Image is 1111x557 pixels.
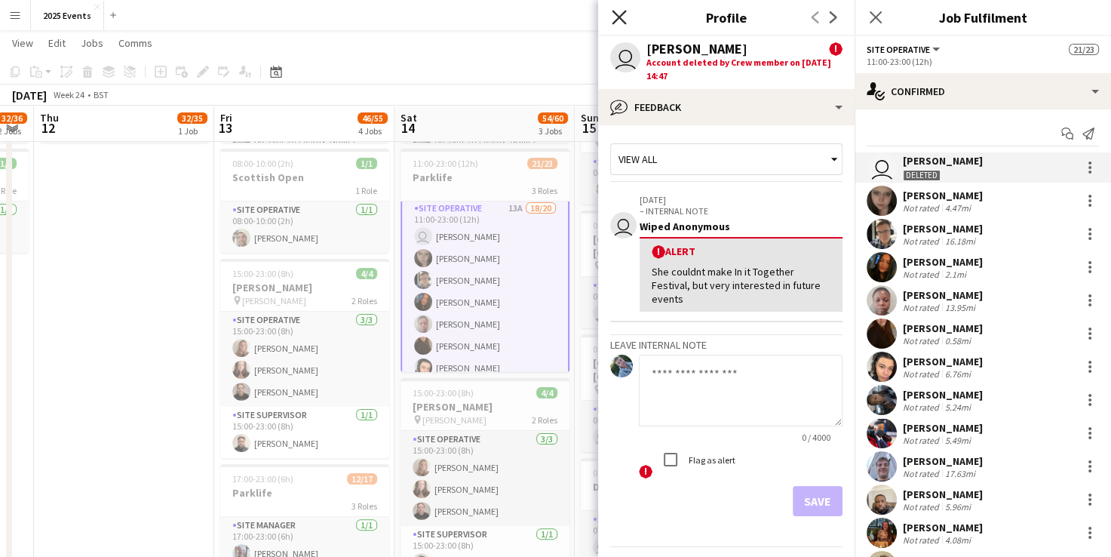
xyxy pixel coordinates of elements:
[232,268,293,279] span: 15:00-23:00 (8h)
[942,435,974,446] div: 5.49mi
[646,42,747,56] div: [PERSON_NAME]
[686,454,735,466] label: Flag as alert
[232,473,293,485] span: 17:00-23:00 (6h)
[242,295,306,306] span: [PERSON_NAME]
[903,288,983,302] div: [PERSON_NAME]
[351,295,377,306] span: 2 Roles
[640,205,842,217] p: – INTERNAL NOTE
[539,125,567,137] div: 3 Jobs
[942,302,978,313] div: 13.95mi
[358,112,388,124] span: 46/55
[646,56,842,83] div: Account deleted by Crew member on [DATE] 14:47
[903,421,983,435] div: [PERSON_NAME]
[536,387,557,399] span: 4/4
[652,245,665,259] span: !
[942,269,969,280] div: 2.1mi
[639,465,652,479] span: !
[903,222,983,235] div: [PERSON_NAME]
[218,119,232,137] span: 13
[413,387,474,399] span: 15:00-23:00 (8h)
[942,202,974,214] div: 4.47mi
[356,268,377,279] span: 4/4
[903,402,942,413] div: Not rated
[581,232,750,260] h3: [GEOGRAPHIC_DATA] TO [GEOGRAPHIC_DATA]
[356,158,377,169] span: 1/1
[903,255,983,269] div: [PERSON_NAME]
[351,500,377,512] span: 3 Roles
[903,355,983,368] div: [PERSON_NAME]
[31,1,104,30] button: 2025 Events
[75,33,109,53] a: Jobs
[581,211,750,328] div: 06:30-13:30 (7h)0/1[GEOGRAPHIC_DATA] TO [GEOGRAPHIC_DATA] CHECKPOINT 21 RoleSite Operative0/106:3...
[903,388,983,402] div: [PERSON_NAME]
[347,473,377,485] span: 12/17
[112,33,158,53] a: Comms
[640,220,842,233] div: Wiped Anonymous
[538,112,568,124] span: 54/60
[220,259,389,458] app-job-card: 15:00-23:00 (8h)4/4[PERSON_NAME] [PERSON_NAME]2 RolesSite Operative3/315:00-23:00 (8h)[PERSON_NAM...
[855,73,1111,109] div: Confirmed
[220,149,389,253] app-job-card: 08:00-10:00 (2h)1/1Scottish Open1 RoleSite Operative1/108:00-10:00 (2h)[PERSON_NAME]
[903,322,983,335] div: [PERSON_NAME]
[401,431,569,526] app-card-role: Site Operative3/315:00-23:00 (8h)[PERSON_NAME][PERSON_NAME][PERSON_NAME]
[652,265,830,306] div: She couldnt make In it Together Festival, but very interested in future events
[118,36,152,50] span: Comms
[401,400,569,414] h3: [PERSON_NAME]
[640,194,842,205] p: [DATE]
[903,501,942,512] div: Not rated
[618,152,657,166] span: View all
[94,89,109,100] div: BST
[581,401,750,452] app-card-role: Site Operative1/106:30-16:00 (9h30m) [PERSON_NAME]
[903,235,942,247] div: Not rated
[581,277,750,328] app-card-role: Site Operative0/106:30-13:30 (7h)
[220,281,389,294] h3: [PERSON_NAME]
[38,119,59,137] span: 12
[598,89,855,125] div: Feedback
[581,87,750,205] app-job-card: 06:00-12:00 (6h)1/1[GEOGRAPHIC_DATA] TO [GEOGRAPHIC_DATA] CHECKPOINT 11 RoleSite Operative1/106:0...
[581,334,750,452] app-job-card: 06:30-16:00 (9h30m)1/1[GEOGRAPHIC_DATA] TO [GEOGRAPHIC_DATA] CHECKPOINT 31 RoleSite Operative1/10...
[40,111,59,125] span: Thu
[855,8,1111,27] h3: Job Fulfilment
[593,467,658,479] span: 07:00-23:00 (16h)
[220,407,389,458] app-card-role: Site Supervisor1/115:00-23:00 (8h)[PERSON_NAME]
[220,486,389,500] h3: Parklife
[903,454,983,468] div: [PERSON_NAME]
[581,111,599,125] span: Sun
[6,33,39,53] a: View
[942,402,974,413] div: 5.24mi
[903,368,942,380] div: Not rated
[903,154,983,168] div: [PERSON_NAME]
[942,235,978,247] div: 16.18mi
[867,56,1099,67] div: 11:00-23:00 (12h)
[178,125,207,137] div: 1 Job
[903,534,942,546] div: Not rated
[1069,44,1099,55] span: 21/23
[220,111,232,125] span: Fri
[401,171,569,184] h3: Parklife
[652,245,830,259] div: Alert
[903,189,983,202] div: [PERSON_NAME]
[48,36,66,50] span: Edit
[942,468,978,479] div: 17.63mi
[81,36,103,50] span: Jobs
[422,414,486,426] span: [PERSON_NAME]
[220,312,389,407] app-card-role: Site Operative3/315:00-23:00 (8h)[PERSON_NAME][PERSON_NAME][PERSON_NAME]
[942,534,974,546] div: 4.08mi
[12,36,33,50] span: View
[903,521,983,534] div: [PERSON_NAME]
[532,185,557,196] span: 3 Roles
[401,149,569,372] app-job-card: 11:00-23:00 (12h)21/23Parklife3 RolesSite Manager1/111:00-23:00 (12h)[PERSON_NAME]Site Operative1...
[942,335,974,346] div: 0.58mi
[903,302,942,313] div: Not rated
[903,202,942,214] div: Not rated
[581,356,750,383] h3: [GEOGRAPHIC_DATA] TO [GEOGRAPHIC_DATA]
[942,368,974,380] div: 6.76mi
[581,153,750,205] app-card-role: Site Operative1/106:00-12:00 (6h)[PERSON_NAME]
[358,125,387,137] div: 4 Jobs
[867,44,930,55] span: Site Operative
[220,202,389,253] app-card-role: Site Operative1/108:00-10:00 (2h)[PERSON_NAME]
